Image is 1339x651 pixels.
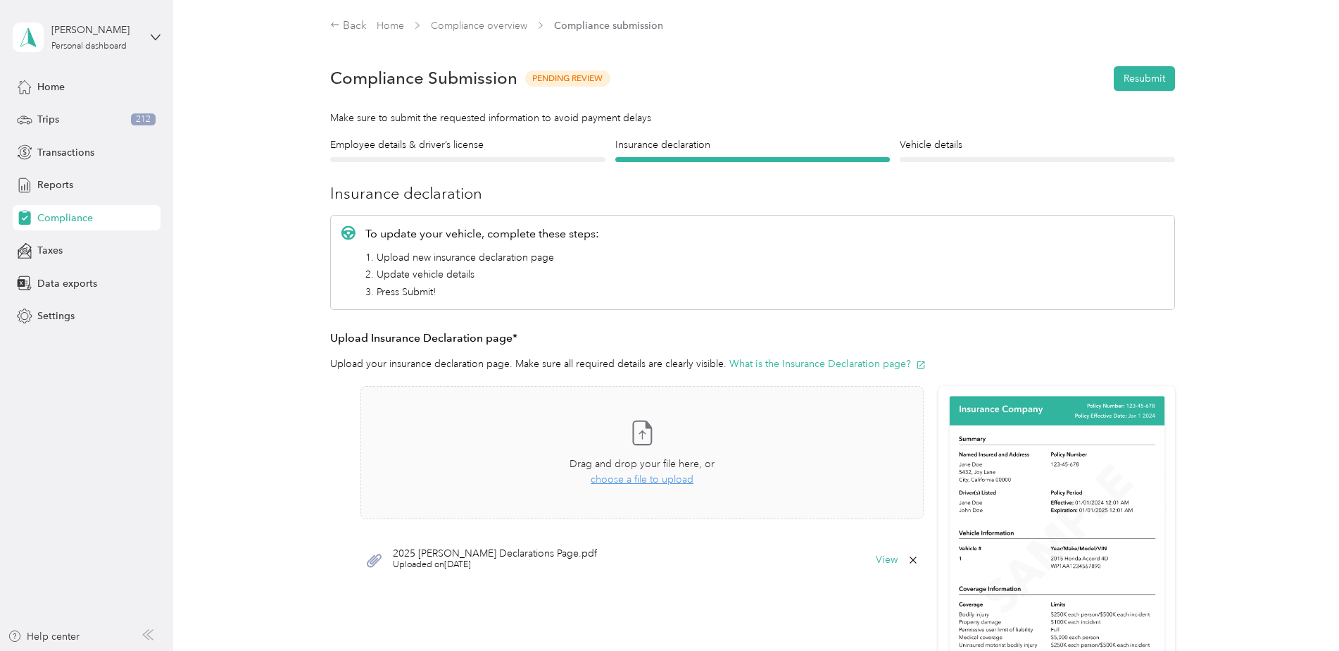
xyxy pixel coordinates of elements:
span: Reports [37,178,73,192]
span: Compliance submission [554,18,663,33]
span: Data exports [37,276,97,291]
button: View [876,555,898,565]
a: Home [377,20,404,32]
span: Home [37,80,65,94]
button: What is the Insurance Declaration page? [729,356,926,371]
h3: Upload Insurance Declaration page* [330,330,1175,347]
div: Make sure to submit the requested information to avoid payment delays [330,111,1175,125]
button: Help center [8,629,80,644]
span: Drag and drop your file here, orchoose a file to upload [361,387,923,519]
span: choose a file to upload [591,473,693,485]
h3: Insurance declaration [330,182,1175,205]
span: Drag and drop your file here, or [570,458,715,470]
h4: Insurance declaration [615,137,891,152]
div: Personal dashboard [51,42,127,51]
li: 2. Update vehicle details [365,267,599,282]
span: Pending Review [525,70,610,87]
p: Upload your insurance declaration page. Make sure all required details are clearly visible. [330,356,1175,371]
button: Resubmit [1114,66,1175,91]
span: Transactions [37,145,94,160]
div: [PERSON_NAME] [51,23,139,37]
h4: Vehicle details [900,137,1175,152]
span: Settings [37,309,75,323]
li: 1. Upload new insurance declaration page [365,250,599,265]
span: 2025 [PERSON_NAME] Declarations Page.pdf [393,549,597,559]
span: Trips [37,112,59,127]
a: Compliance overview [431,20,527,32]
span: Taxes [37,243,63,258]
h1: Compliance Submission [330,68,517,88]
p: To update your vehicle, complete these steps: [365,225,599,242]
span: 212 [131,113,156,126]
h4: Employee details & driver’s license [330,137,605,152]
span: Compliance [37,211,93,225]
li: 3. Press Submit! [365,285,599,299]
div: Back [330,18,367,35]
iframe: Everlance-gr Chat Button Frame [1260,572,1339,651]
span: Uploaded on [DATE] [393,559,597,571]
